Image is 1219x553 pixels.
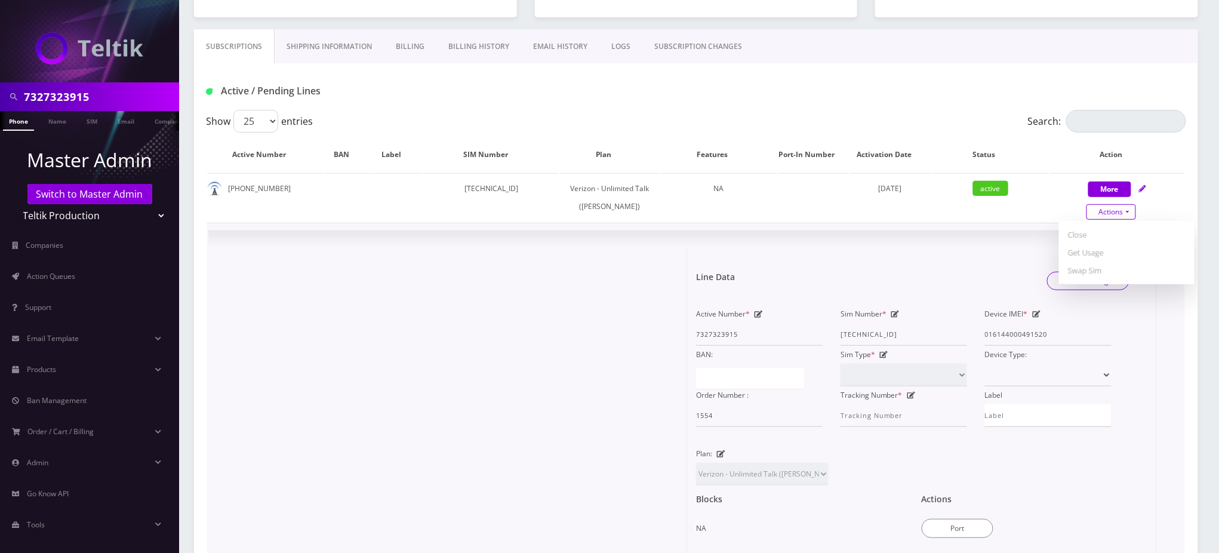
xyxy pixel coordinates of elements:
[973,181,1008,196] span: active
[696,272,735,282] h1: Line Data
[207,182,222,196] img: default.png
[985,386,1003,404] label: Label
[985,346,1027,364] label: Device Type:
[27,520,45,530] span: Tools
[985,323,1112,346] input: IMEI
[275,29,384,64] a: Shipping Information
[1059,221,1195,284] div: Actions
[778,137,848,172] th: Port-In Number: activate to sort column ascending
[112,111,140,130] a: Email
[424,173,559,222] td: [TECHNICAL_ID]
[207,137,323,172] th: Active Number: activate to sort column ascending
[1028,110,1186,133] label: Search:
[922,519,993,538] button: Port
[206,85,521,97] h1: Active / Pending Lines
[560,137,660,172] th: Plan: activate to sort column ascending
[841,346,875,364] label: Sim Type
[696,305,750,323] label: Active Number
[696,445,712,463] label: Plan:
[661,137,777,172] th: Features: activate to sort column ascending
[1059,226,1195,244] a: Close
[1066,110,1186,133] input: Search:
[233,110,278,133] select: Showentries
[27,364,56,374] span: Products
[28,426,94,437] span: Order / Cart / Billing
[26,240,64,250] span: Companies
[560,173,660,222] td: Verizon - Unlimited Talk ([PERSON_NAME])
[206,88,213,95] img: Active / Pending Lines
[36,32,143,64] img: Teltik Production
[985,404,1112,427] input: Label
[81,111,103,130] a: SIM
[849,137,931,172] th: Activation Date: activate to sort column ascending
[371,137,423,172] th: Label: activate to sort column ascending
[696,323,823,346] input: Active Number
[206,110,313,133] label: Show entries
[27,395,87,405] span: Ban Management
[27,457,48,468] span: Admin
[436,29,521,64] a: Billing History
[1088,182,1131,197] button: More
[324,137,370,172] th: BAN: activate to sort column ascending
[661,173,777,222] td: NA
[207,173,323,222] td: [PHONE_NUMBER]
[841,386,903,404] label: Tracking Number
[1049,137,1185,172] th: Action: activate to sort column ascending
[149,111,189,130] a: Company
[25,302,51,312] span: Support
[194,29,275,64] a: Subscriptions
[696,346,713,364] label: BAN:
[27,271,75,281] span: Action Queues
[24,85,176,108] input: Search in Company
[384,29,436,64] a: Billing
[3,111,34,131] a: Phone
[985,305,1028,323] label: Device IMEI
[922,494,952,505] h1: Actions
[599,29,642,64] a: LOGS
[696,404,823,427] input: Order Number
[642,29,754,64] a: SUBSCRIPTION CHANGES
[1086,204,1136,220] a: Actions
[521,29,599,64] a: EMAIL HISTORY
[841,305,886,323] label: Sim Number
[1047,272,1130,290] a: Save Changes
[696,386,749,404] label: Order Number :
[879,183,902,193] span: [DATE]
[1059,244,1195,262] a: Get Usage
[1059,262,1195,279] a: Swap Sim
[696,505,904,537] div: NA
[42,111,72,130] a: Name
[27,333,79,343] span: Email Template
[424,137,559,172] th: SIM Number: activate to sort column ascending
[27,489,69,499] span: Go Know API
[27,184,152,204] a: Switch to Master Admin
[841,323,967,346] input: Sim Number
[841,404,967,427] input: Tracking Number
[932,137,1048,172] th: Status: activate to sort column ascending
[696,494,722,505] h1: Blocks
